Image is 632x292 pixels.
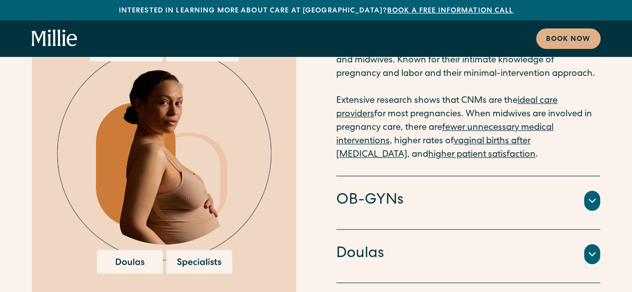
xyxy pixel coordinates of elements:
[336,123,554,146] a: fewer unnecessary medical interventions
[31,29,77,47] a: home
[336,13,600,162] p: The primary clinicians for gynecology and maternity at [GEOGRAPHIC_DATA], with OB-GYNs co-managin...
[336,244,384,265] h4: Doulas
[387,7,513,14] a: Book a free information call
[57,37,271,274] img: Pregnant woman surrounded by options for maternity care providers, including midwives, OB-GYNs, d...
[336,190,404,211] h4: OB-GYNs
[428,150,536,159] a: higher patient satisfaction
[536,28,601,49] a: Book now
[546,34,591,45] div: Book now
